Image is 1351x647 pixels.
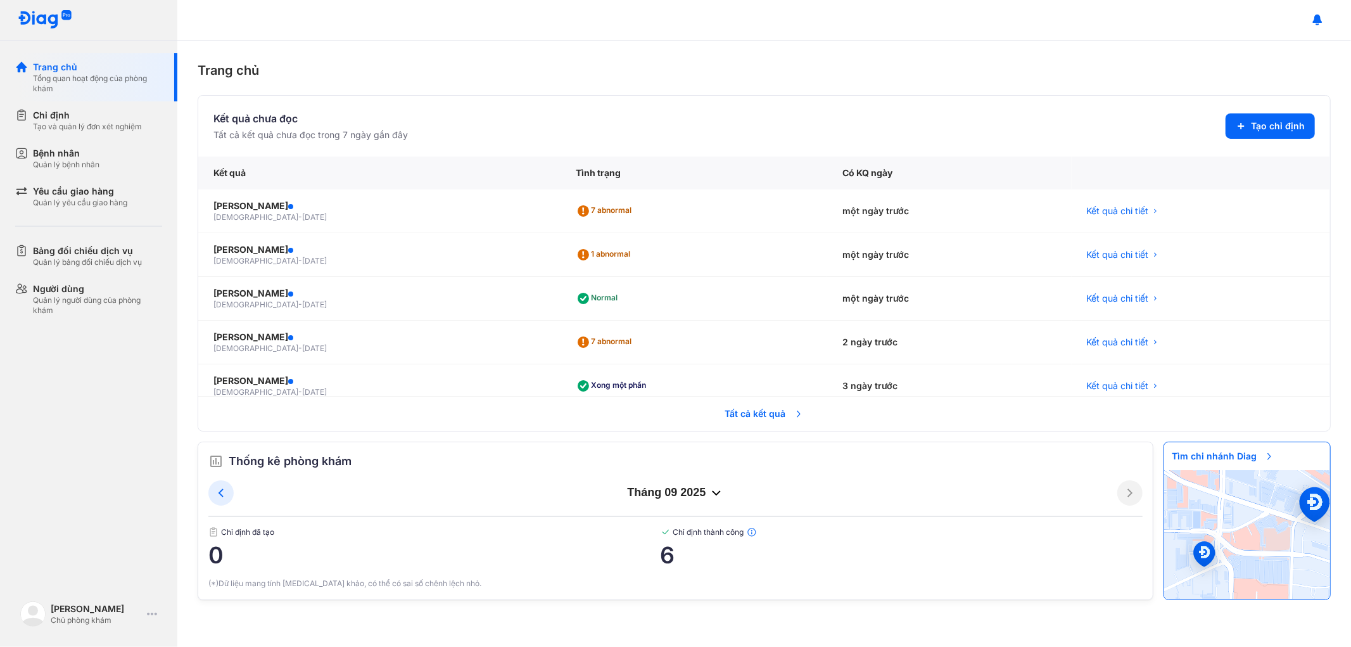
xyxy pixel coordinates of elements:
[298,256,302,266] span: -
[33,109,142,122] div: Chỉ định
[302,343,327,353] span: [DATE]
[213,375,545,387] div: [PERSON_NAME]
[20,601,46,627] img: logo
[576,288,623,309] div: Normal
[213,331,545,343] div: [PERSON_NAME]
[302,300,327,309] span: [DATE]
[198,157,561,189] div: Kết quả
[827,233,1072,277] div: một ngày trước
[33,61,162,74] div: Trang chủ
[229,452,352,470] span: Thống kê phòng khám
[827,157,1072,189] div: Có KQ ngày
[33,185,127,198] div: Yêu cầu giao hàng
[576,376,651,396] div: Xong một phần
[198,61,1331,80] div: Trang chủ
[302,212,327,222] span: [DATE]
[33,295,162,316] div: Quản lý người dùng của phòng khám
[302,387,327,397] span: [DATE]
[213,200,545,212] div: [PERSON_NAME]
[1087,380,1149,392] span: Kết quả chi tiết
[208,454,224,469] img: order.5a6da16c.svg
[1226,113,1315,139] button: Tạo chỉ định
[298,387,302,397] span: -
[1087,248,1149,261] span: Kết quả chi tiết
[1087,205,1149,217] span: Kết quả chi tiết
[213,243,545,256] div: [PERSON_NAME]
[33,198,127,208] div: Quản lý yêu cầu giao hàng
[298,300,302,309] span: -
[298,343,302,353] span: -
[576,332,637,352] div: 7 abnormal
[208,578,1143,589] div: (*)Dữ liệu mang tính [MEDICAL_DATA] khảo, có thể có sai số chênh lệch nhỏ.
[1164,442,1282,470] span: Tìm chi nhánh Diag
[33,257,142,267] div: Quản lý bảng đối chiếu dịch vụ
[561,157,827,189] div: Tình trạng
[827,189,1072,233] div: một ngày trước
[1087,336,1149,349] span: Kết quả chi tiết
[51,603,142,615] div: [PERSON_NAME]
[718,400,811,428] span: Tất cả kết quả
[208,527,661,537] span: Chỉ định đã tạo
[33,122,142,132] div: Tạo và quản lý đơn xét nghiệm
[661,527,671,537] img: checked-green.01cc79e0.svg
[213,111,408,126] div: Kết quả chưa đọc
[576,201,637,221] div: 7 abnormal
[213,387,298,397] span: [DEMOGRAPHIC_DATA]
[661,527,1143,537] span: Chỉ định thành công
[213,212,298,222] span: [DEMOGRAPHIC_DATA]
[33,147,99,160] div: Bệnh nhân
[234,485,1117,501] div: tháng 09 2025
[1251,120,1305,132] span: Tạo chỉ định
[18,10,72,30] img: logo
[827,364,1072,408] div: 3 ngày trước
[213,287,545,300] div: [PERSON_NAME]
[33,283,162,295] div: Người dùng
[827,277,1072,321] div: một ngày trước
[213,129,408,141] div: Tất cả kết quả chưa đọc trong 7 ngày gần đây
[302,256,327,266] span: [DATE]
[576,245,635,265] div: 1 abnormal
[298,212,302,222] span: -
[213,300,298,309] span: [DEMOGRAPHIC_DATA]
[33,245,142,257] div: Bảng đối chiếu dịch vụ
[661,542,1143,568] span: 6
[747,527,757,537] img: info.7e716105.svg
[213,343,298,353] span: [DEMOGRAPHIC_DATA]
[208,527,219,537] img: document.50c4cfd0.svg
[51,615,142,625] div: Chủ phòng khám
[213,256,298,266] span: [DEMOGRAPHIC_DATA]
[33,74,162,94] div: Tổng quan hoạt động của phòng khám
[1087,292,1149,305] span: Kết quả chi tiết
[827,321,1072,364] div: 2 ngày trước
[208,542,661,568] span: 0
[33,160,99,170] div: Quản lý bệnh nhân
